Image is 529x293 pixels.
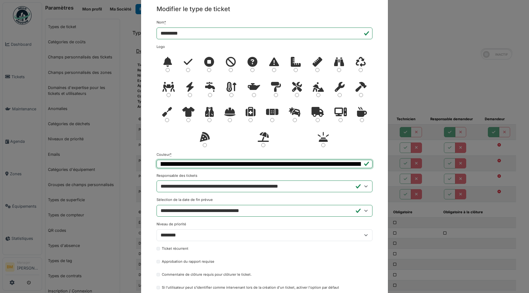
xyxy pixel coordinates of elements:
abbr: Requis [164,20,166,24]
label: Responsable des tickets [157,173,197,178]
label: Logo [157,44,165,49]
label: Sélection de la date de fin prévue [157,197,213,202]
label: Niveau de priorité [157,222,186,227]
label: Couleur [157,152,172,157]
label: Nom [157,20,166,25]
label: Ticket récurrent [162,246,188,251]
h5: Modifier le type de ticket [157,4,372,14]
label: Approbation du rapport requise [162,259,214,264]
label: Si l'utilisateur peut s'identifier comme intervenant lors de la création d'un ticket, activer l'o... [162,285,339,290]
label: Commentaire de clôture requis pour clôturer le ticket. [162,272,252,277]
abbr: Requis [170,152,172,157]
